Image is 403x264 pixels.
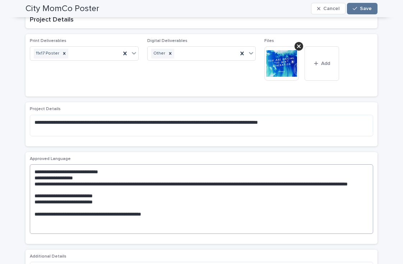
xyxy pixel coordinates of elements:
span: Add [321,61,330,66]
span: Digital Deliverables [147,39,187,43]
span: Cancel [323,6,339,11]
div: Other [151,49,166,58]
span: Additional Details [30,254,66,259]
span: Print Deliverables [30,39,66,43]
div: 11x17 Poster [34,49,60,58]
h2: Project Details [30,16,373,24]
span: Save [360,6,372,11]
span: Files [264,39,274,43]
span: Approved Language [30,157,71,161]
h2: City MomCo Poster [26,4,99,14]
button: Add [305,46,339,81]
button: Save [347,3,377,14]
button: Cancel [311,3,346,14]
span: Project Details [30,107,61,111]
